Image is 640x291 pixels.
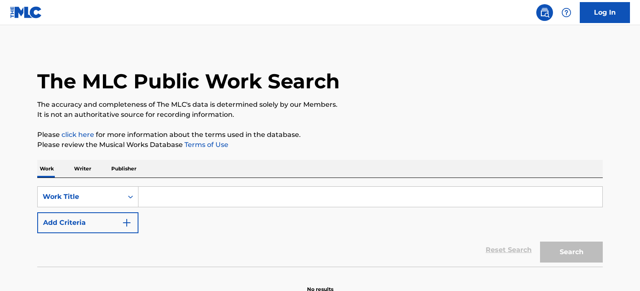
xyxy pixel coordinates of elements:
[536,4,553,21] a: Public Search
[122,218,132,228] img: 9d2ae6d4665cec9f34b9.svg
[37,160,56,178] p: Work
[598,251,640,291] iframe: Chat Widget
[37,110,603,120] p: It is not an authoritative source for recording information.
[37,100,603,110] p: The accuracy and completeness of The MLC's data is determined solely by our Members.
[37,212,138,233] button: Add Criteria
[61,131,94,139] a: click here
[37,140,603,150] p: Please review the Musical Works Database
[580,2,630,23] a: Log In
[43,192,118,202] div: Work Title
[37,130,603,140] p: Please for more information about the terms used in the database.
[183,141,228,149] a: Terms of Use
[558,4,575,21] div: Help
[72,160,94,178] p: Writer
[37,69,340,94] h1: The MLC Public Work Search
[109,160,139,178] p: Publisher
[37,186,603,267] form: Search Form
[540,8,550,18] img: search
[10,6,42,18] img: MLC Logo
[561,8,571,18] img: help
